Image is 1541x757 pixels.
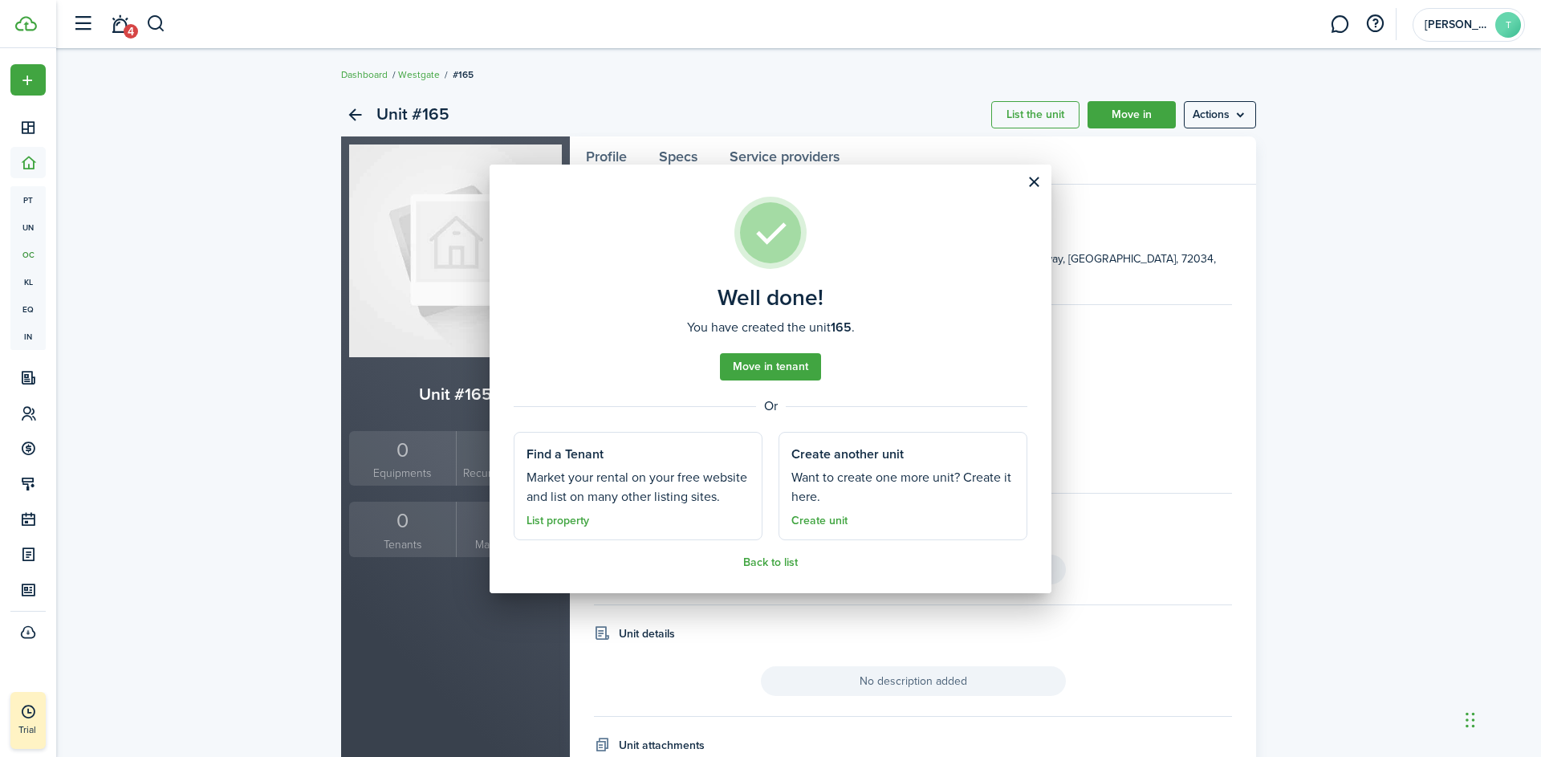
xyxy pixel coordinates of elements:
well-done-title: Well done! [718,285,823,311]
iframe: Chat Widget [1266,584,1541,757]
well-done-section-title: Create another unit [791,445,904,464]
b: 165 [831,318,852,336]
button: Close modal [1020,169,1047,196]
well-done-description: You have created the unit . [687,318,855,337]
well-done-section-description: Want to create one more unit? Create it here. [791,468,1014,507]
a: Back to list [743,556,798,569]
div: Drag [1466,696,1475,744]
well-done-section-title: Find a Tenant [527,445,604,464]
well-done-section-description: Market your rental on your free website and list on many other listing sites. [527,468,750,507]
a: List property [527,515,589,527]
a: Create unit [791,515,848,527]
a: Move in tenant [720,353,821,381]
well-done-separator: Or [514,397,1027,416]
